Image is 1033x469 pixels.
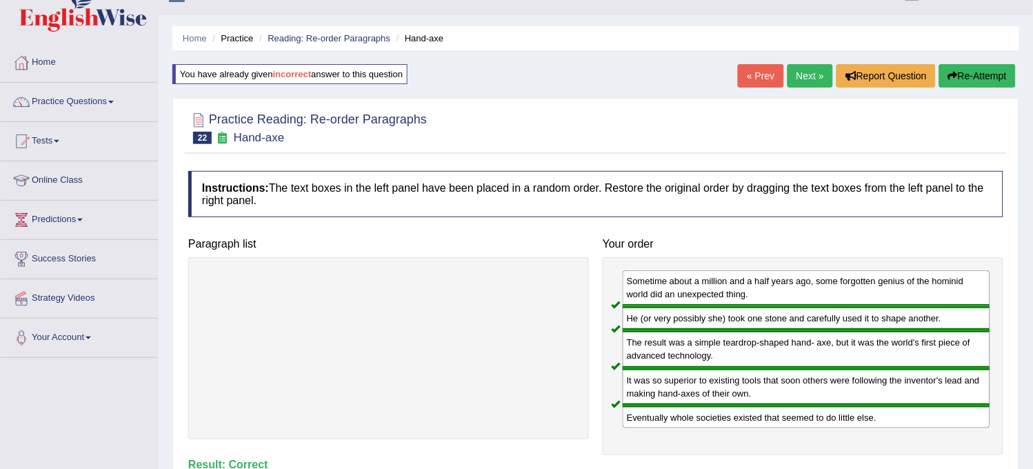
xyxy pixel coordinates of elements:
a: « Prev [738,64,783,88]
a: Strategy Videos [1,279,158,314]
div: Sometime about a million and a half years ago, some forgotten genius of the hominid world did an ... [623,270,990,306]
span: 22 [193,132,212,144]
small: Hand-axe [234,131,285,144]
h4: Your order [603,238,1003,250]
a: Home [183,33,207,43]
a: Next » [788,64,833,88]
a: Online Class [1,161,158,196]
h4: The text boxes in the left panel have been placed in a random order. Restore the original order b... [188,171,1003,217]
button: Re-Attempt [939,64,1016,88]
li: Practice [209,32,253,45]
a: Success Stories [1,240,158,275]
a: Home [1,43,158,78]
div: He (or very possibly she) took one stone and carefully used it to shape another. [623,306,990,330]
div: Eventually whole societies existed that seemed to do little else. [623,406,990,428]
h4: Paragraph list [188,238,589,250]
small: Exam occurring question [215,132,230,145]
div: The result was a simple teardrop-shaped hand- axe, but it was the world's first piece of advanced... [623,330,990,368]
div: You have already given answer to this question [172,64,408,84]
a: Predictions [1,201,158,235]
a: Practice Questions [1,83,158,117]
b: Instructions: [202,182,269,194]
a: Your Account [1,319,158,353]
li: Hand-axe [393,32,444,45]
button: Report Question [836,64,936,88]
a: Tests [1,122,158,157]
h2: Practice Reading: Re-order Paragraphs [188,110,427,144]
b: incorrect [273,69,312,79]
a: Reading: Re-order Paragraphs [268,33,390,43]
div: It was so superior to existing tools that soon others were following the inventor's lead and maki... [623,368,990,406]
